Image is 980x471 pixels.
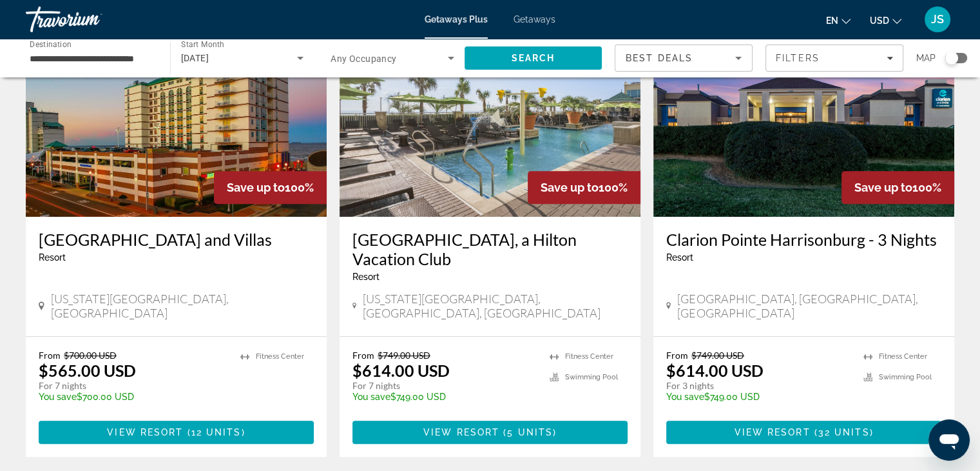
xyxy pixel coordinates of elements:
[921,6,954,33] button: User Menu
[666,230,941,249] a: Clarion Pointe Harrisonburg - 3 Nights
[879,373,932,381] span: Swimming Pool
[734,427,810,437] span: View Resort
[511,53,555,63] span: Search
[916,49,936,67] span: Map
[514,14,555,25] a: Getaways
[39,252,66,263] span: Resort
[181,53,209,63] span: [DATE]
[181,40,224,49] span: Start Month
[352,361,450,380] p: $614.00 USD
[340,10,640,217] img: Ocean Beach Club, a Hilton Vacation Club
[653,10,954,217] img: Clarion Pointe Harrisonburg - 3 Nights
[541,181,599,194] span: Save up to
[39,350,61,361] span: From
[826,15,838,26] span: en
[507,427,553,437] span: 5 units
[64,350,117,361] span: $700.00 USD
[425,14,488,25] a: Getaways Plus
[39,421,314,444] button: View Resort(12 units)
[810,427,873,437] span: ( )
[677,292,941,320] span: [GEOGRAPHIC_DATA], [GEOGRAPHIC_DATA], [GEOGRAPHIC_DATA]
[666,421,941,444] button: View Resort(32 units)
[331,54,397,64] span: Any Occupancy
[30,39,72,48] span: Destination
[928,419,970,461] iframe: Button to launch messaging window
[423,427,499,437] span: View Resort
[818,427,870,437] span: 32 units
[931,13,944,26] span: JS
[352,421,628,444] button: View Resort(5 units)
[39,380,227,392] p: For 7 nights
[826,11,850,30] button: Change language
[26,3,155,36] a: Travorium
[499,427,557,437] span: ( )
[30,51,153,66] input: Select destination
[352,380,537,392] p: For 7 nights
[854,181,912,194] span: Save up to
[39,230,314,249] a: [GEOGRAPHIC_DATA] and Villas
[107,427,183,437] span: View Resort
[879,352,927,361] span: Fitness Center
[39,361,136,380] p: $565.00 USD
[39,392,77,402] span: You save
[352,392,390,402] span: You save
[666,361,764,380] p: $614.00 USD
[666,392,704,402] span: You save
[352,230,628,268] a: [GEOGRAPHIC_DATA], a Hilton Vacation Club
[528,171,640,204] div: 100%
[666,350,688,361] span: From
[363,292,628,320] span: [US_STATE][GEOGRAPHIC_DATA], [GEOGRAPHIC_DATA], [GEOGRAPHIC_DATA]
[465,46,602,70] button: Search
[214,171,327,204] div: 100%
[870,15,889,26] span: USD
[191,427,242,437] span: 12 units
[39,392,227,402] p: $700.00 USD
[565,352,613,361] span: Fitness Center
[51,292,314,320] span: [US_STATE][GEOGRAPHIC_DATA], [GEOGRAPHIC_DATA]
[666,392,850,402] p: $749.00 USD
[565,373,618,381] span: Swimming Pool
[256,352,304,361] span: Fitness Center
[841,171,954,204] div: 100%
[691,350,744,361] span: $749.00 USD
[352,272,380,282] span: Resort
[378,350,430,361] span: $749.00 USD
[352,350,374,361] span: From
[776,53,820,63] span: Filters
[227,181,285,194] span: Save up to
[626,53,693,63] span: Best Deals
[26,10,327,217] img: Boardwalk Resort and Villas
[626,50,742,66] mat-select: Sort by
[870,11,901,30] button: Change currency
[666,252,693,263] span: Resort
[183,427,245,437] span: ( )
[352,392,537,402] p: $749.00 USD
[666,380,850,392] p: For 3 nights
[765,45,903,72] button: Filters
